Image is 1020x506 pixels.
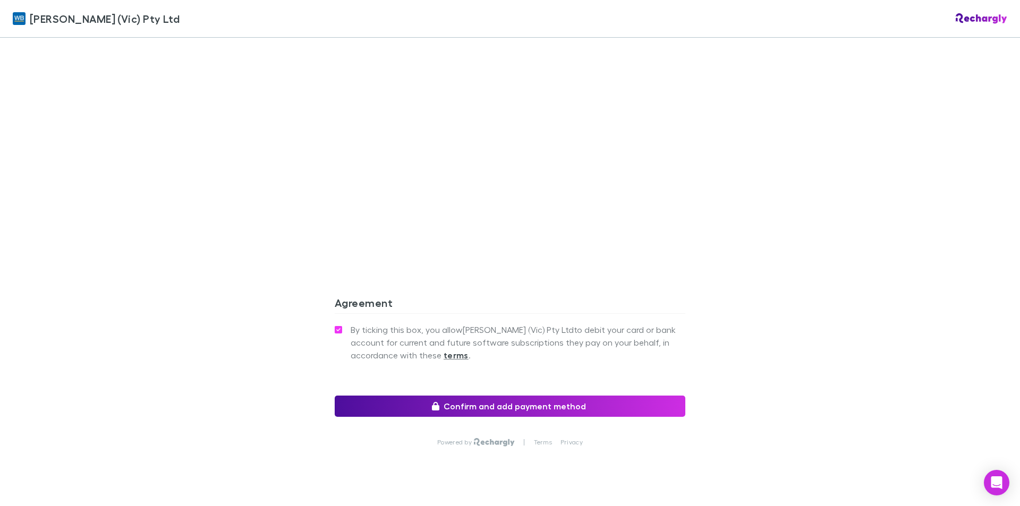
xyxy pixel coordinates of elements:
span: [PERSON_NAME] (Vic) Pty Ltd [30,11,180,27]
a: Privacy [560,438,583,447]
strong: terms [444,350,469,361]
img: William Buck (Vic) Pty Ltd's Logo [13,12,25,25]
img: Rechargly Logo [956,13,1007,24]
p: | [523,438,525,447]
iframe: Secure address input frame [333,3,687,247]
div: Open Intercom Messenger [984,470,1009,495]
p: Powered by [437,438,474,447]
h3: Agreement [335,296,685,313]
a: Terms [534,438,552,447]
button: Confirm and add payment method [335,396,685,417]
img: Rechargly Logo [474,438,515,447]
span: By ticking this box, you allow [PERSON_NAME] (Vic) Pty Ltd to debit your card or bank account for... [351,323,685,362]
